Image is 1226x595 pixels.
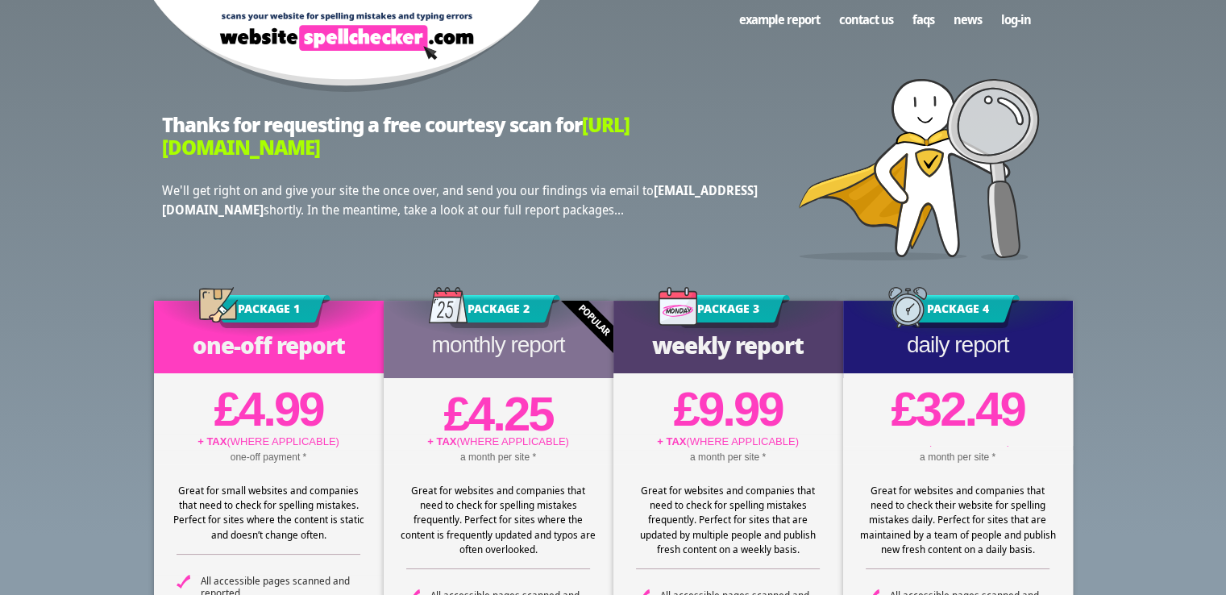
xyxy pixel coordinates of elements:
bdi: 4.25 [443,387,552,441]
div: Great for websites and companies that need to check their website for spelling mistakes daily. Pe... [859,483,1057,556]
div: Great for websites and companies that need to check for spelling mistakes frequently. Perfect for... [630,483,827,556]
a: Log-in [991,4,1040,35]
strong: + TAX [657,435,686,447]
span: £ [673,382,697,436]
p: (WHERE APPLICABLE) [154,434,384,450]
h3: Package 2 [437,295,560,328]
h3: Package 4 [896,295,1020,328]
p: one-off payment * [154,450,384,464]
div: Great for small websites and companies that need to check for spelling mistakes. Perfect for site... [170,483,368,542]
p: a month per site * [613,450,843,464]
span: One-Off Report [193,330,345,360]
a: News [943,4,991,35]
bdi: 32.49 [891,382,1024,436]
span: Daily Report [907,332,1009,357]
div: Great for websites and companies that need to check for spelling mistakes frequently. Perfect for... [400,483,597,556]
h2: Thanks for requesting a free courtesy scan for [162,114,758,160]
strong: [EMAIL_ADDRESS][DOMAIN_NAME] [162,181,758,218]
strong: + TAX [427,435,456,447]
p: (WHERE APPLICABLE) [613,434,843,450]
bdi: 9.99 [673,382,782,436]
a: Contact us [829,4,902,35]
span: £ [891,382,915,436]
a: Example Report [729,4,829,35]
span: Monthly Report [432,332,565,357]
h3: Package 1 [207,295,330,328]
p: (WHERE APPLICABLE) [384,434,613,450]
p: We'll get right on and give your site the once over, and send you our findings via email to short... [162,181,758,219]
span: £ [443,387,468,441]
span: £ [214,382,238,436]
bdi: 4.99 [214,382,322,436]
a: FAQs [902,4,943,35]
strong: + TAX [197,435,226,447]
div: Popular [501,227,686,412]
h3: Package 3 [667,295,790,328]
span: [URL][DOMAIN_NAME] [162,111,630,161]
p: a month per site * [384,450,613,464]
span: Weekly Report [652,330,804,360]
